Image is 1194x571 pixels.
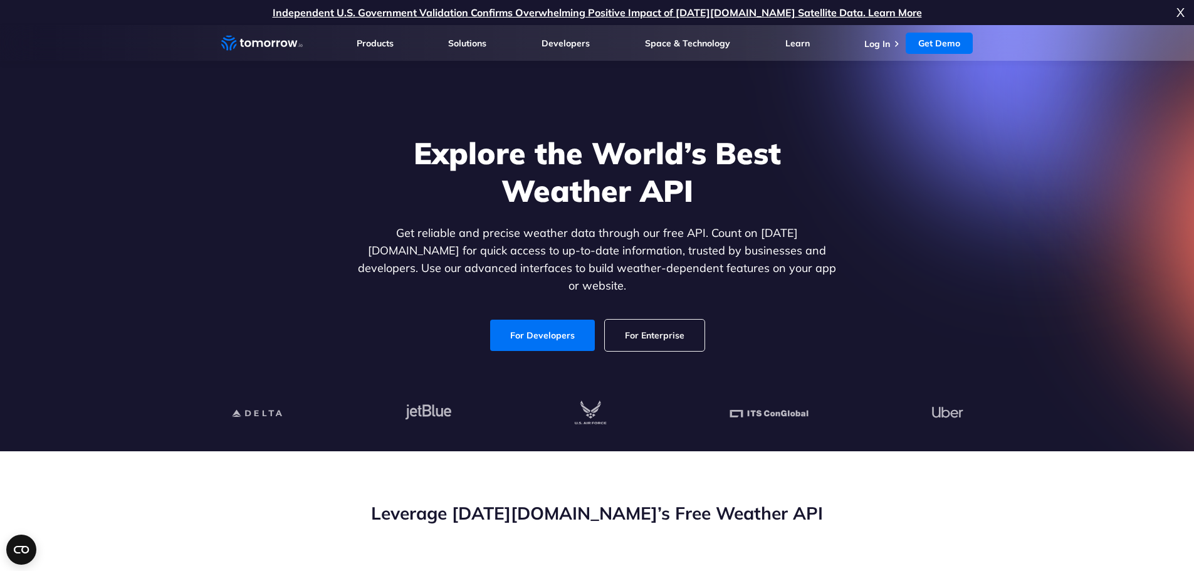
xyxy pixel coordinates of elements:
button: Open CMP widget [6,535,36,565]
a: For Developers [490,320,595,351]
a: Log In [864,38,890,50]
p: Get reliable and precise weather data through our free API. Count on [DATE][DOMAIN_NAME] for quic... [355,224,839,295]
a: Independent U.S. Government Validation Confirms Overwhelming Positive Impact of [DATE][DOMAIN_NAM... [273,6,922,19]
h2: Leverage [DATE][DOMAIN_NAME]’s Free Weather API [221,501,973,525]
a: Space & Technology [645,38,730,49]
a: Home link [221,34,303,53]
a: Learn [785,38,810,49]
h1: Explore the World’s Best Weather API [355,134,839,209]
a: Solutions [448,38,486,49]
a: Get Demo [906,33,973,54]
a: Products [357,38,394,49]
a: For Enterprise [605,320,704,351]
a: Developers [542,38,590,49]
